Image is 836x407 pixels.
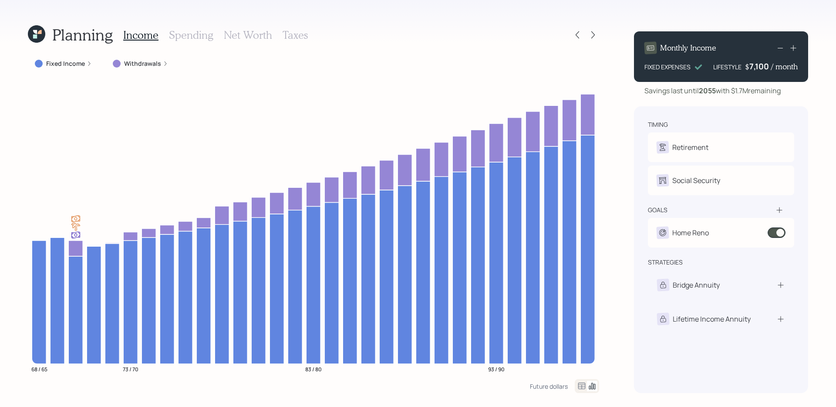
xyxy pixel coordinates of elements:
div: strategies [648,258,683,267]
h3: Income [123,29,158,41]
h4: / month [771,62,798,71]
div: Retirement [672,142,708,153]
div: timing [648,120,668,129]
div: Savings last until with $1.7M remaining [644,85,781,96]
div: Lifetime Income Annuity [673,314,751,324]
h4: Monthly Income [660,43,716,53]
div: 7,100 [749,61,771,71]
div: goals [648,206,667,214]
tspan: 68 / 65 [31,365,47,373]
tspan: 83 / 80 [305,365,322,373]
h3: Taxes [283,29,308,41]
label: Withdrawals [124,59,161,68]
div: LIFESTYLE [713,62,742,71]
tspan: 93 / 90 [488,365,505,373]
div: Home Reno [672,227,709,238]
label: Fixed Income [46,59,85,68]
div: FIXED EXPENSES [644,62,691,71]
tspan: 73 / 70 [123,365,138,373]
h1: Planning [52,25,113,44]
b: 2055 [699,86,716,95]
div: Future dollars [530,382,568,390]
h3: Net Worth [224,29,272,41]
h4: $ [745,62,749,71]
div: Social Security [672,175,720,186]
div: Bridge Annuity [673,280,720,290]
h3: Spending [169,29,213,41]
